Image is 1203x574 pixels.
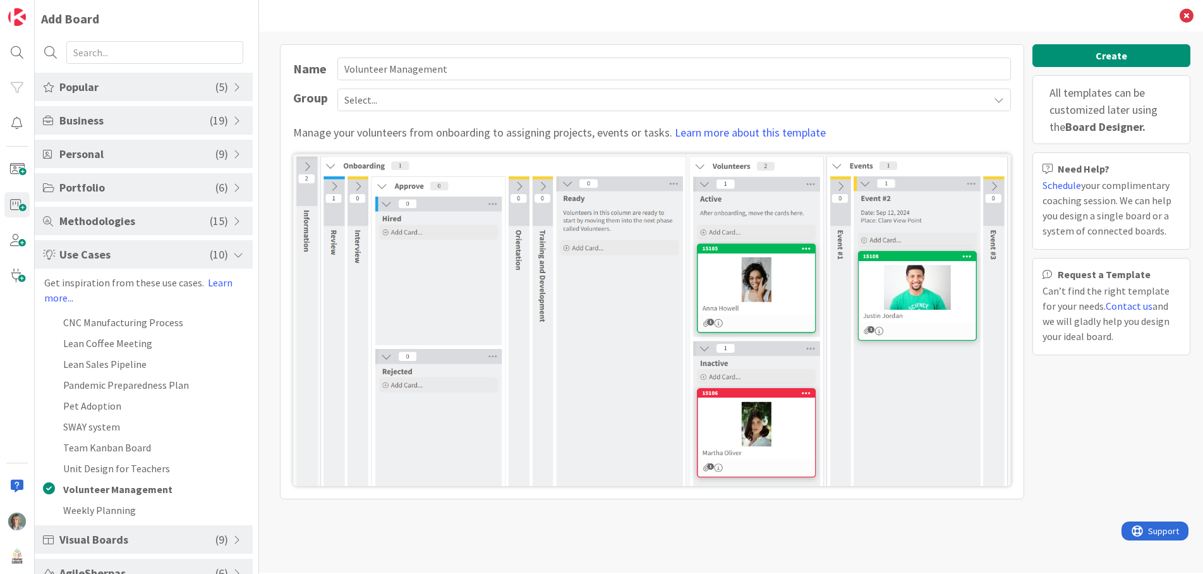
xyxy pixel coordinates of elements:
[215,531,228,548] span: ( 9 )
[215,78,228,95] span: ( 5 )
[1043,179,1171,237] span: your complimentary coaching session. We can help you design a single board or a system of connect...
[210,212,228,229] span: ( 15 )
[675,125,826,140] a: Learn more about this template
[35,479,253,499] li: Volunteer Management
[1032,44,1190,67] button: Create
[1043,283,1180,344] div: Can’t find the right template for your needs. and we will gladly help you design your ideal board.
[59,78,215,95] span: Popular
[35,458,253,479] li: Unit Design for Teachers
[35,499,253,520] li: Weekly Planning
[41,9,99,28] div: Add Board
[1032,75,1190,144] div: All templates can be customized later using the
[27,2,57,17] span: Support
[35,312,253,333] li: CNC Manufacturing Process
[8,513,26,530] img: ZL
[35,395,253,416] li: Pet Adoption
[59,112,210,129] span: Business
[35,353,253,374] li: Lean Sales Pipeline
[59,246,210,263] span: Use Cases
[215,145,228,162] span: ( 9 )
[293,154,1011,486] img: Volunteer Management
[293,124,1011,141] div: Manage your volunteers from onboarding to assigning projects, events or tasks.
[210,246,228,263] span: ( 10 )
[35,333,253,353] li: Lean Coffee Meeting
[1058,269,1151,279] b: Request a Template
[35,437,253,458] li: Team Kanban Board
[1106,300,1152,312] a: Contact us
[35,374,253,395] li: Pandemic Preparedness Plan
[59,145,215,162] span: Personal
[1058,164,1109,174] b: Need Help?
[59,179,215,196] span: Portfolio
[8,548,26,566] img: avatar
[293,59,331,78] div: Name
[8,8,26,26] img: Visit kanbanzone.com
[1043,179,1081,192] a: Schedule
[344,91,982,109] span: Select...
[66,41,243,64] input: Search...
[210,112,228,129] span: ( 19 )
[59,212,210,229] span: Methodologies
[215,179,228,196] span: ( 6 )
[35,416,253,437] li: SWAY system
[59,531,215,548] span: Visual Boards
[293,89,331,111] span: Group
[1065,119,1146,134] b: Board Designer.
[35,275,253,305] div: Get inspiration from these use cases.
